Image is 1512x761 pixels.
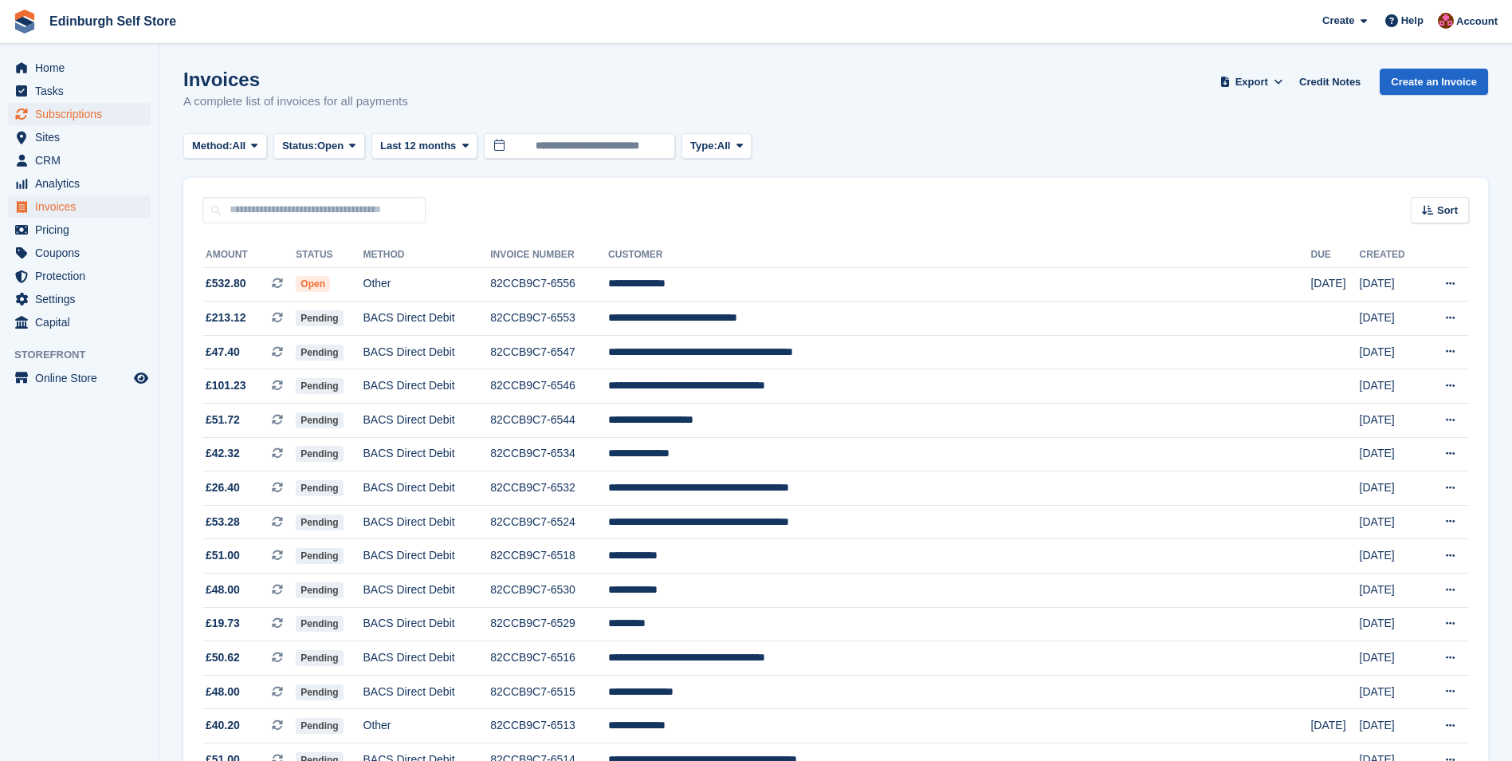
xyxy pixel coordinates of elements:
td: [DATE] [1360,505,1423,539]
a: menu [8,265,151,287]
span: Home [35,57,131,79]
span: Tasks [35,80,131,102]
td: [DATE] [1360,574,1423,608]
td: 82CCB9C7-6534 [490,437,608,471]
th: Amount [202,242,296,268]
span: Protection [35,265,131,287]
span: All [717,138,731,154]
button: Export [1216,69,1286,95]
span: Pending [296,515,343,530]
td: 82CCB9C7-6516 [490,641,608,676]
span: Online Store [35,367,131,389]
td: Other [363,267,491,302]
td: 82CCB9C7-6529 [490,607,608,641]
td: [DATE] [1360,641,1423,676]
span: £532.80 [206,275,246,292]
td: 82CCB9C7-6530 [490,574,608,608]
span: Pending [296,446,343,462]
span: Export [1235,74,1268,90]
a: menu [8,288,151,310]
td: [DATE] [1360,404,1423,438]
span: Pending [296,616,343,632]
span: £48.00 [206,582,240,598]
th: Created [1360,242,1423,268]
td: BACS Direct Debit [363,607,491,641]
a: menu [8,103,151,125]
a: menu [8,311,151,333]
a: menu [8,80,151,102]
span: £101.23 [206,377,246,394]
td: 82CCB9C7-6532 [490,471,608,506]
a: menu [8,242,151,264]
td: BACS Direct Debit [363,437,491,471]
td: BACS Direct Debit [363,302,491,336]
span: Storefront [14,347,159,363]
span: Method: [192,138,233,154]
span: £51.00 [206,547,240,564]
td: [DATE] [1360,267,1423,302]
span: £47.40 [206,344,240,361]
td: [DATE] [1360,369,1423,404]
td: [DATE] [1360,607,1423,641]
td: 82CCB9C7-6515 [490,675,608,709]
span: £50.62 [206,649,240,666]
span: Sort [1437,203,1458,219]
td: BACS Direct Debit [363,471,491,506]
span: £19.73 [206,615,240,632]
th: Due [1310,242,1359,268]
th: Status [296,242,363,268]
a: Create an Invoice [1380,69,1488,95]
td: [DATE] [1360,335,1423,369]
td: BACS Direct Debit [363,369,491,404]
span: Pending [296,378,343,394]
td: BACS Direct Debit [363,675,491,709]
span: Create [1322,13,1354,29]
td: [DATE] [1310,267,1359,302]
span: Pending [296,480,343,496]
span: £26.40 [206,479,240,496]
span: Account [1456,14,1498,30]
span: Capital [35,311,131,333]
a: Credit Notes [1293,69,1367,95]
td: [DATE] [1360,437,1423,471]
h1: Invoices [183,69,408,90]
th: Method [363,242,491,268]
td: BACS Direct Debit [363,404,491,438]
span: Pending [296,650,343,666]
td: BACS Direct Debit [363,574,491,608]
td: [DATE] [1360,471,1423,506]
span: All [233,138,246,154]
th: Customer [608,242,1310,268]
th: Invoice Number [490,242,608,268]
p: A complete list of invoices for all payments [183,93,408,111]
a: menu [8,172,151,195]
a: Edinburgh Self Store [43,8,183,34]
span: Help [1401,13,1424,29]
a: menu [8,126,151,148]
span: Pending [296,345,343,361]
a: menu [8,195,151,218]
span: £40.20 [206,717,240,734]
td: Other [363,709,491,743]
span: Pending [296,310,343,326]
span: £42.32 [206,445,240,462]
a: menu [8,149,151,172]
span: Settings [35,288,131,310]
td: [DATE] [1360,709,1423,743]
td: 82CCB9C7-6547 [490,335,608,369]
button: Type: All [681,133,752,160]
span: £53.28 [206,514,240,530]
span: Open [317,138,344,154]
span: £48.00 [206,684,240,700]
span: Type: [690,138,717,154]
a: menu [8,57,151,79]
td: BACS Direct Debit [363,641,491,676]
span: Invoices [35,195,131,218]
span: Last 12 months [380,138,456,154]
td: 82CCB9C7-6524 [490,505,608,539]
td: 82CCB9C7-6518 [490,539,608,574]
td: BACS Direct Debit [363,539,491,574]
span: Status: [282,138,317,154]
span: Sites [35,126,131,148]
button: Last 12 months [371,133,477,160]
